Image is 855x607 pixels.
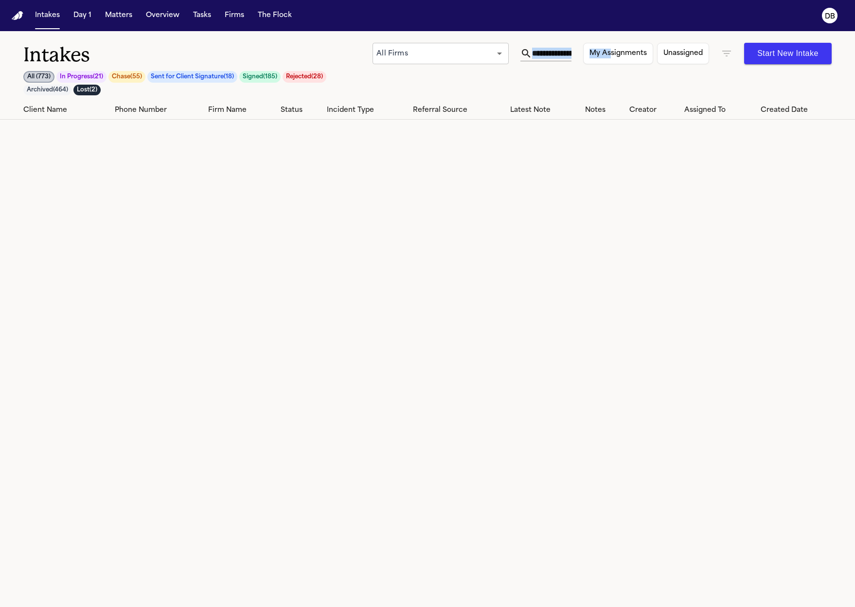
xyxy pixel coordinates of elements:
[189,7,215,24] button: Tasks
[684,105,753,115] div: Assigned To
[239,71,281,83] button: Signed(185)
[115,105,200,115] div: Phone Number
[23,43,373,67] h1: Intakes
[585,105,622,115] div: Notes
[101,7,136,24] button: Matters
[221,7,248,24] button: Firms
[147,71,237,83] button: Sent for Client Signature(18)
[510,105,578,115] div: Latest Note
[73,85,101,95] button: Lost(2)
[283,71,326,83] button: Rejected(28)
[281,105,319,115] div: Status
[376,50,408,57] span: All Firms
[142,7,183,24] button: Overview
[12,11,23,20] img: Finch Logo
[56,71,107,83] button: In Progress(21)
[23,71,54,83] button: All (773)
[12,11,23,20] a: Home
[629,105,677,115] div: Creator
[208,105,272,115] div: Firm Name
[23,85,71,95] button: Archived(464)
[108,71,145,83] button: Chase(55)
[70,7,95,24] button: Day 1
[413,105,502,115] div: Referral Source
[23,105,107,115] div: Client Name
[327,105,405,115] div: Incident Type
[583,43,653,64] button: My Assignments
[31,7,64,24] button: Intakes
[761,105,839,115] div: Created Date
[254,7,296,24] button: The Flock
[744,43,832,64] button: Start New Intake
[657,43,709,64] button: Unassigned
